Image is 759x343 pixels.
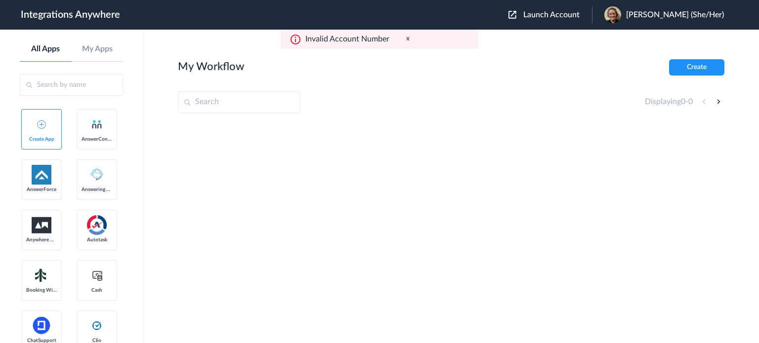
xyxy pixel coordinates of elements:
a: All Apps [20,44,72,54]
img: chatsupport-icon.svg [32,316,51,336]
button: Create [669,59,724,76]
span: Booking Widget [26,287,57,293]
span: Autotask [82,237,112,243]
input: Search by name [20,74,123,96]
h4: Displaying - [645,97,693,107]
img: 0dcf920b-5abf-471e-b882-d3856b5df331.jpeg [604,6,621,23]
span: Create App [26,136,57,142]
a: My Apps [72,44,124,54]
span: [PERSON_NAME] (She/Her) [626,10,724,20]
span: 0 [681,98,685,106]
img: cash-logo.svg [91,269,103,281]
img: answerconnect-logo.svg [91,118,103,130]
h2: My Workflow [178,60,244,73]
span: Anywhere Works [26,237,57,243]
button: Launch Account [508,10,592,20]
img: aww.png [32,217,51,233]
h1: Integrations Anywhere [21,9,120,21]
span: AnswerForce [26,187,57,192]
span: Cash [82,287,112,293]
span: 0 [688,98,693,106]
span: AnswerConnect [82,136,112,142]
p: Invalid Account Number [305,35,389,44]
span: Answering Service [82,187,112,192]
img: launch-acct-icon.svg [508,11,516,19]
img: af-app-logo.svg [32,165,51,185]
span: Launch Account [523,11,580,19]
img: Answering_service.png [87,165,107,185]
img: add-icon.svg [37,120,46,129]
input: Search [178,91,300,113]
img: Setmore_Logo.svg [32,267,51,284]
img: clio-logo.svg [91,320,103,332]
img: autotask.png [87,215,107,235]
button: x [406,35,410,43]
